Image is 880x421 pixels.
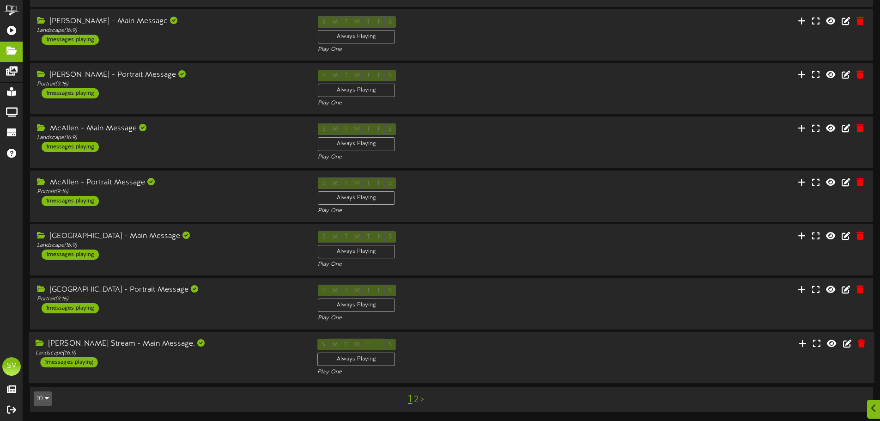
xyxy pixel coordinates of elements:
[318,153,585,161] div: Play One
[420,395,424,405] a: >
[36,349,303,357] div: Landscape ( 16:9 )
[42,196,99,206] div: 1 messages playing
[37,123,304,134] div: McAllen - Main Message
[318,207,585,215] div: Play One
[318,261,585,268] div: Play One
[37,188,304,196] div: Portrait ( 9:16 )
[42,142,99,152] div: 1 messages playing
[42,303,99,313] div: 1 messages playing
[317,368,585,376] div: Play One
[40,357,97,367] div: 1 messages playing
[37,27,304,35] div: Landscape ( 16:9 )
[37,177,304,188] div: McAllen - Portrait Message
[318,99,585,107] div: Play One
[318,137,395,151] div: Always Playing
[42,88,99,98] div: 1 messages playing
[37,70,304,80] div: [PERSON_NAME] - Portrait Message
[318,191,395,205] div: Always Playing
[37,295,304,303] div: Portrait ( 9:16 )
[42,35,99,45] div: 1 messages playing
[37,16,304,27] div: [PERSON_NAME] - Main Message
[37,285,304,295] div: [GEOGRAPHIC_DATA] - Portrait Message
[42,250,99,260] div: 1 messages playing
[37,231,304,242] div: [GEOGRAPHIC_DATA] - Main Message
[317,352,395,366] div: Always Playing
[318,299,395,312] div: Always Playing
[318,314,585,322] div: Play One
[37,242,304,250] div: Landscape ( 16:9 )
[414,395,419,405] a: 2
[36,338,303,349] div: [PERSON_NAME] Stream - Main Message.
[408,393,412,405] a: 1
[2,357,21,376] div: SV
[34,391,52,406] button: 10
[37,134,304,142] div: Landscape ( 16:9 )
[318,30,395,43] div: Always Playing
[37,80,304,88] div: Portrait ( 9:16 )
[318,46,585,54] div: Play One
[318,84,395,97] div: Always Playing
[318,245,395,258] div: Always Playing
